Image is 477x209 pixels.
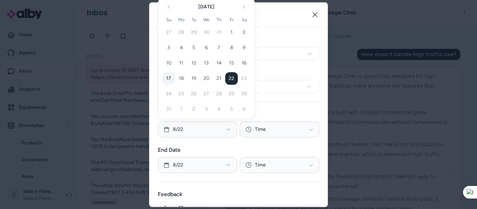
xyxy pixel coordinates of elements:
[213,16,225,23] th: Thursday
[240,157,319,173] button: Time
[175,26,188,39] button: 28
[225,26,238,39] button: 1
[158,157,237,173] button: 8/22
[200,26,213,39] button: 30
[238,16,250,23] th: Saturday
[238,42,250,54] button: 9
[162,57,175,69] button: 10
[213,72,225,85] button: 21
[225,42,238,54] button: 8
[225,16,238,23] th: Friday
[240,121,319,137] button: Time
[188,57,200,69] button: 12
[158,121,237,137] button: 8/22
[200,42,213,54] button: 6
[162,16,175,23] th: Sunday
[200,72,213,85] button: 20
[188,26,200,39] button: 29
[162,26,175,39] button: 27
[238,57,250,69] button: 16
[175,42,188,54] button: 4
[162,42,175,54] button: 3
[213,57,225,69] button: 14
[225,57,238,69] button: 15
[188,72,200,85] button: 19
[198,3,214,10] div: [DATE]
[158,110,319,119] label: Start Date
[158,190,319,199] label: Feedback
[175,57,188,69] button: 11
[164,2,174,12] button: Go to previous month
[255,162,266,169] span: Time
[173,126,183,133] span: 8/22
[255,126,266,133] span: Time
[238,26,250,39] button: 2
[175,72,188,85] button: 18
[200,16,213,23] th: Wednesday
[213,26,225,39] button: 31
[225,72,238,85] button: 22
[158,146,319,154] label: End Date
[173,162,183,169] span: 8/22
[188,16,200,23] th: Tuesday
[200,57,213,69] button: 13
[175,16,188,23] th: Monday
[162,72,175,85] button: 17
[188,42,200,54] button: 5
[213,42,225,54] button: 7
